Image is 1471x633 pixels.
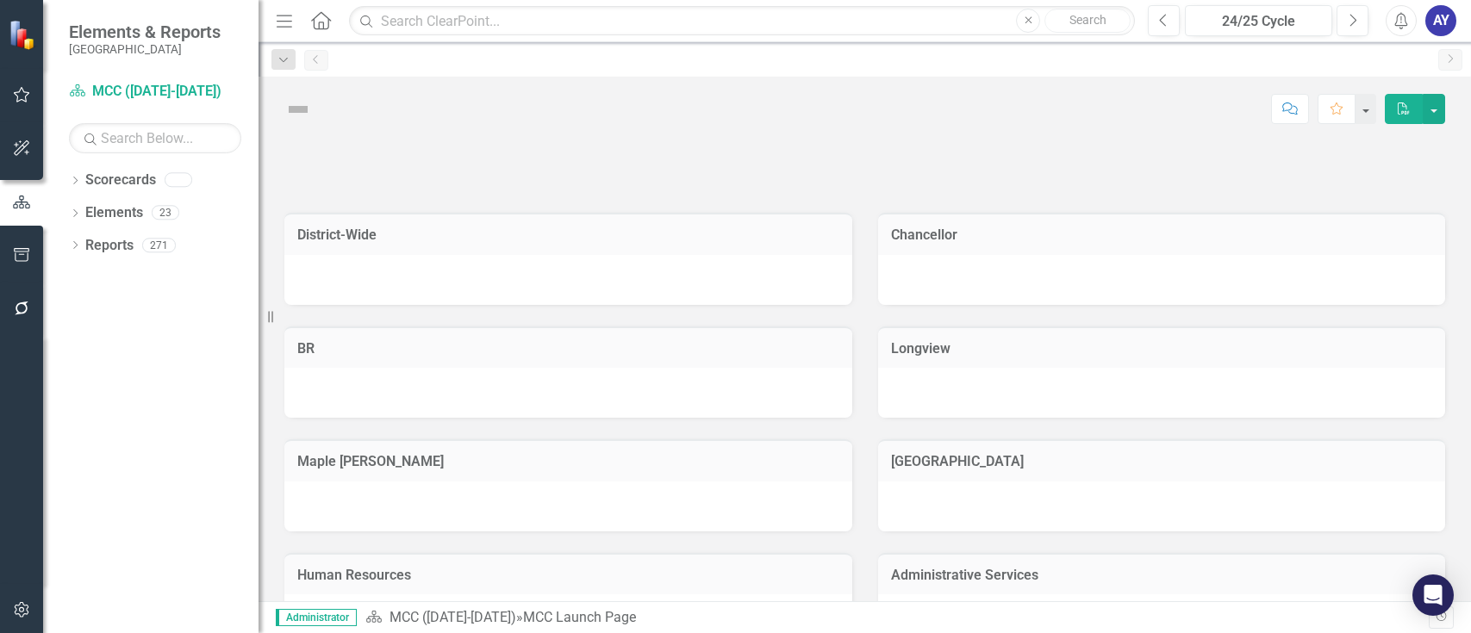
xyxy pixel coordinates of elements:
[1425,5,1456,36] button: AY
[152,206,179,220] div: 23
[297,568,839,583] h3: Human Resources
[891,227,1433,243] h3: Chancellor
[85,171,156,190] a: Scorecards
[1069,13,1106,27] span: Search
[349,6,1135,36] input: Search ClearPoint...
[891,568,1433,583] h3: Administrative Services
[69,42,221,56] small: [GEOGRAPHIC_DATA]
[390,609,516,625] a: MCC ([DATE]-[DATE])
[69,82,241,102] a: MCC ([DATE]-[DATE])
[1185,5,1332,36] button: 24/25 Cycle
[365,608,1429,628] div: »
[69,123,241,153] input: Search Below...
[297,227,839,243] h3: District-Wide
[1412,574,1454,616] div: Open Intercom Messenger
[891,454,1433,469] h3: [GEOGRAPHIC_DATA]
[9,19,39,49] img: ClearPoint Strategy
[85,236,134,256] a: Reports
[276,609,357,626] span: Administrator
[297,341,839,357] h3: BR
[1044,9,1131,33] button: Search
[284,96,312,123] img: Not Defined
[1191,11,1326,32] div: 24/25 Cycle
[891,341,1433,357] h3: Longview
[85,203,143,223] a: Elements
[69,22,221,42] span: Elements & Reports
[142,238,176,252] div: 271
[297,454,839,469] h3: Maple [PERSON_NAME]
[523,609,636,625] div: MCC Launch Page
